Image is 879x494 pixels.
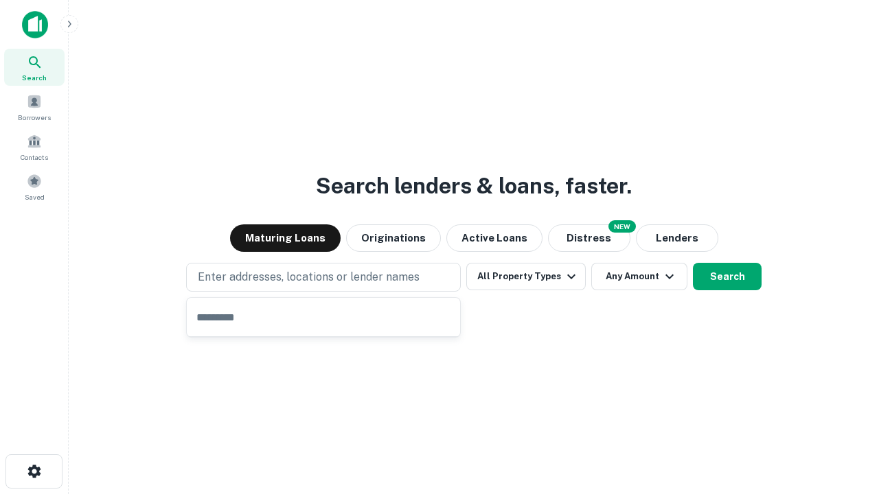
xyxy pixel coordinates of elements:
h3: Search lenders & loans, faster. [316,169,632,202]
a: Saved [4,168,65,205]
img: capitalize-icon.png [22,11,48,38]
span: Borrowers [18,112,51,123]
p: Enter addresses, locations or lender names [198,269,420,285]
a: Contacts [4,128,65,165]
span: Contacts [21,152,48,163]
span: Saved [25,191,45,202]
a: Borrowers [4,89,65,126]
a: Search [4,49,65,86]
button: Any Amount [591,263,687,290]
button: Lenders [636,224,718,252]
button: Search distressed loans with lien and other non-mortgage details. [548,224,630,252]
button: Maturing Loans [230,224,341,252]
button: Originations [346,224,441,252]
button: All Property Types [466,263,586,290]
button: Search [693,263,762,290]
div: NEW [608,220,636,233]
iframe: Chat Widget [810,384,879,450]
button: Active Loans [446,224,543,252]
button: Enter addresses, locations or lender names [186,263,461,292]
span: Search [22,72,47,83]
